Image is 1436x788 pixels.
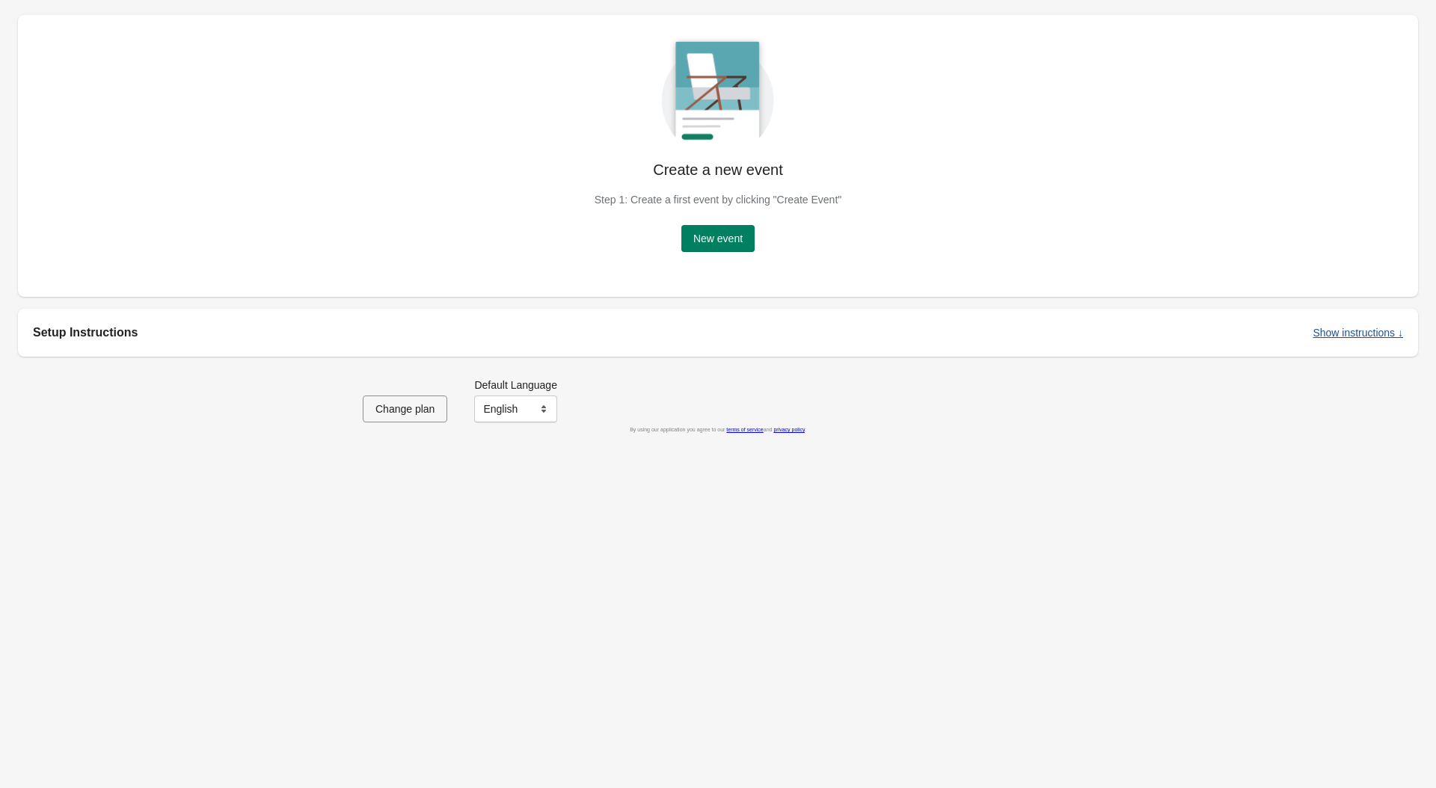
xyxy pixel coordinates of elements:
a: Change plan [363,403,447,415]
p: Create a new event [595,159,842,180]
div: By using our application you agree to our and . [363,422,1073,437]
h2: Setup Instructions [33,324,1301,342]
button: Change plan [363,395,447,422]
button: Show instructions ↓ [1307,319,1409,346]
p: Step 1: Create a first event by clicking "Create Event" [595,192,842,207]
a: terms of service [726,427,763,432]
a: privacy policy [773,427,805,432]
span: New event [693,233,743,244]
button: New event [681,225,755,252]
label: Default Language [474,378,557,393]
span: Show instructions ↓ [1313,327,1403,339]
span: Change plan [375,403,435,415]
